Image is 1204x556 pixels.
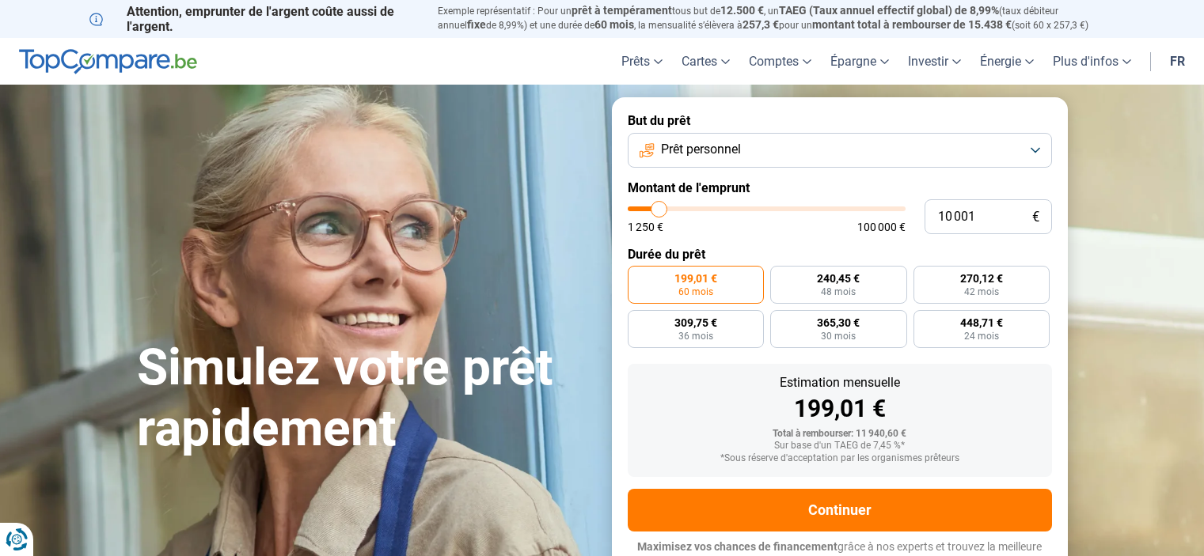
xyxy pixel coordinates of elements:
[1160,38,1195,85] a: fr
[640,376,1039,389] div: Estimation mensuelle
[640,397,1039,421] div: 199,01 €
[743,18,779,31] span: 257,3 €
[467,18,486,31] span: fixe
[1032,210,1039,224] span: €
[720,4,764,17] span: 12.500 €
[678,331,713,341] span: 36 mois
[628,221,663,233] span: 1 250 €
[964,287,999,297] span: 42 mois
[817,273,860,284] span: 240,45 €
[672,38,739,85] a: Cartes
[628,180,1052,195] label: Montant de l'emprunt
[438,4,1115,32] p: Exemple représentatif : Pour un tous but de , un (taux débiteur annuel de 8,99%) et une durée de ...
[674,317,717,328] span: 309,75 €
[612,38,672,85] a: Prêts
[640,441,1039,452] div: Sur base d'un TAEG de 7,45 %*
[637,540,837,553] span: Maximisez vos chances de financement
[857,221,906,233] span: 100 000 €
[628,133,1052,168] button: Prêt personnel
[594,18,634,31] span: 60 mois
[970,38,1043,85] a: Énergie
[628,489,1052,531] button: Continuer
[661,141,741,158] span: Prêt personnel
[628,247,1052,262] label: Durée du prêt
[964,331,999,341] span: 24 mois
[137,338,593,460] h1: Simulez votre prêt rapidement
[89,4,419,34] p: Attention, emprunter de l'argent coûte aussi de l'argent.
[678,287,713,297] span: 60 mois
[640,453,1039,464] div: *Sous réserve d'acceptation par les organismes prêteurs
[779,4,999,17] span: TAEG (Taux annuel effectif global) de 8,99%
[960,273,1003,284] span: 270,12 €
[640,429,1039,440] div: Total à rembourser: 11 940,60 €
[628,113,1052,128] label: But du prêt
[739,38,821,85] a: Comptes
[821,287,856,297] span: 48 mois
[821,331,856,341] span: 30 mois
[898,38,970,85] a: Investir
[572,4,672,17] span: prêt à tempérament
[674,273,717,284] span: 199,01 €
[812,18,1012,31] span: montant total à rembourser de 15.438 €
[19,49,197,74] img: TopCompare
[817,317,860,328] span: 365,30 €
[960,317,1003,328] span: 448,71 €
[821,38,898,85] a: Épargne
[1043,38,1141,85] a: Plus d'infos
